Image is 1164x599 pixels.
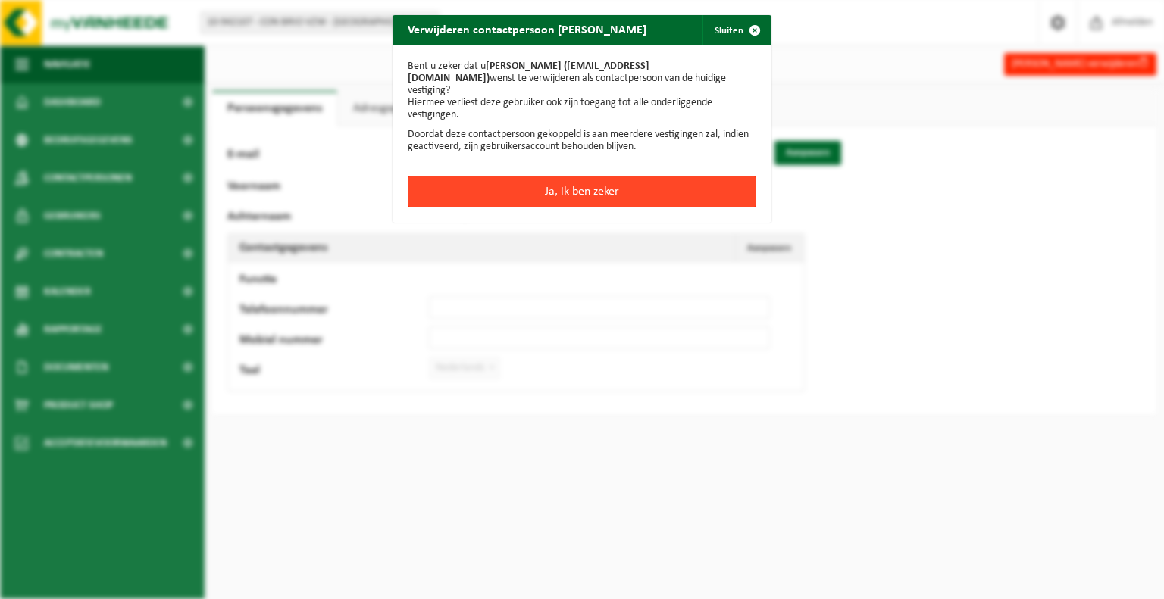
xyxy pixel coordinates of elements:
p: Bent u zeker dat u wenst te verwijderen als contactpersoon van de huidige vestiging? Hiermee verl... [408,61,756,121]
p: Doordat deze contactpersoon gekoppeld is aan meerdere vestigingen zal, indien geactiveerd, zijn g... [408,129,756,153]
h2: Verwijderen contactpersoon [PERSON_NAME] [393,15,662,44]
strong: [PERSON_NAME] ([EMAIL_ADDRESS][DOMAIN_NAME]) [408,61,649,84]
button: Sluiten [702,15,770,45]
button: Ja, ik ben zeker [408,176,756,207]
